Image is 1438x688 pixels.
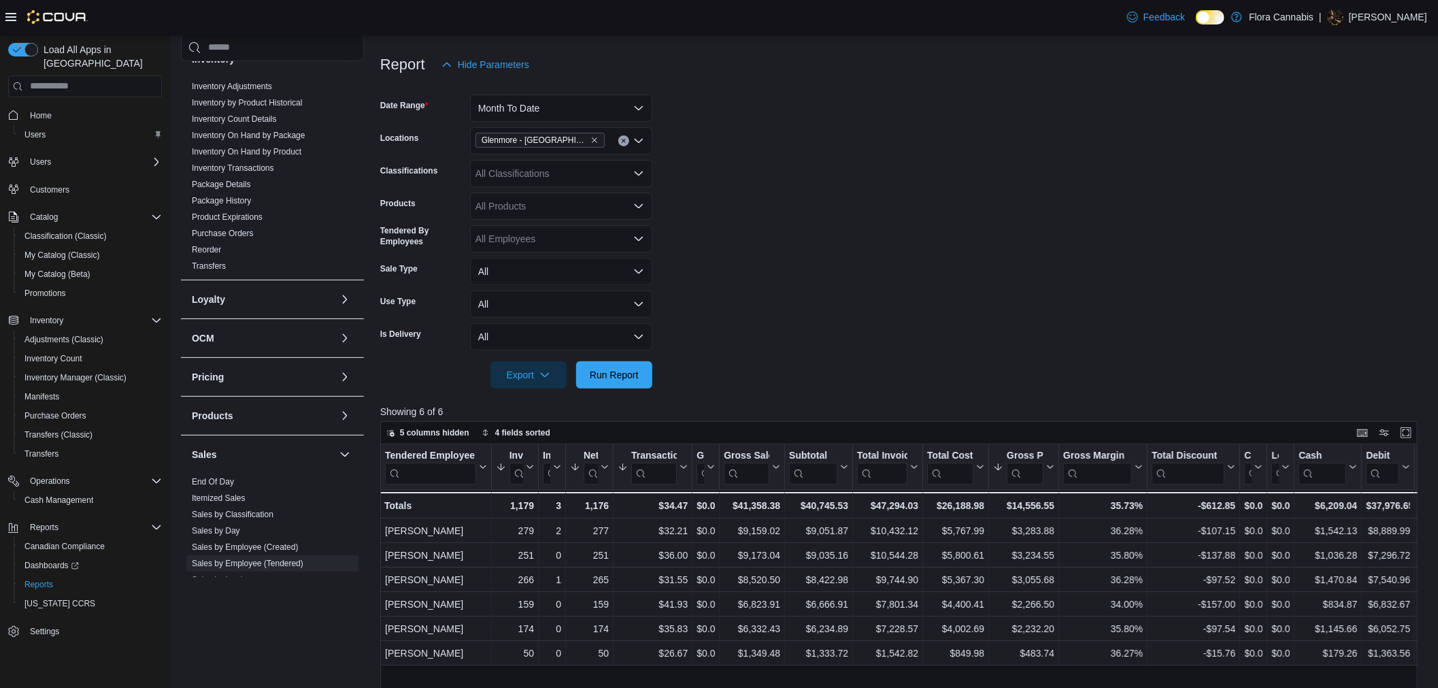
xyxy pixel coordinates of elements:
span: Home [24,107,162,124]
span: Users [24,129,46,140]
div: Gross Sales [724,449,769,484]
div: Invoices Sold [509,449,523,462]
div: $36.00 [618,547,688,563]
span: Hide Parameters [458,58,529,71]
div: 1,176 [570,497,609,514]
div: Total Invoiced [857,449,907,484]
span: Sales by Classification [192,509,273,520]
div: $9,051.87 [789,523,848,539]
span: Manifests [24,391,59,402]
div: Gross Sales [724,449,769,462]
button: OCM [337,330,353,346]
span: Dashboards [19,557,162,574]
div: [PERSON_NAME] [385,523,487,539]
div: $0.00 [1244,547,1263,563]
button: Customers [3,180,167,199]
div: $1,542.13 [1299,523,1357,539]
button: Reports [24,519,64,536]
a: Users [19,127,51,143]
div: Invoices Ref [543,449,550,462]
a: Sales by Employee (Created) [192,542,299,552]
label: Sale Type [380,263,418,274]
div: Total Discount [1152,449,1224,484]
button: Enter fullscreen [1398,425,1414,441]
div: $0.00 [1244,523,1263,539]
button: All [470,323,652,350]
div: Debit [1366,449,1399,484]
span: Operations [30,476,70,487]
span: [US_STATE] CCRS [24,598,95,609]
span: Transfers (Classic) [24,429,93,440]
button: Catalog [24,209,63,225]
a: Inventory Manager (Classic) [19,370,132,386]
span: Classification (Classic) [19,228,162,244]
div: Subtotal [789,449,837,484]
p: | [1319,9,1322,25]
div: $0.00 [697,547,715,563]
span: Reports [30,522,58,533]
a: Feedback [1122,3,1190,31]
div: $8,889.99 [1366,523,1410,539]
button: Open list of options [633,168,644,179]
span: Package Details [192,179,251,190]
span: Home [30,110,52,121]
h3: Loyalty [192,293,225,306]
span: Settings [30,626,59,637]
img: Cova [27,10,88,24]
span: Inventory [24,312,162,329]
button: Total Invoiced [857,449,918,484]
div: $10,432.12 [857,523,918,539]
div: $0.00 [1244,497,1263,514]
button: Inventory Manager (Classic) [14,368,167,387]
h3: OCM [192,331,214,345]
span: Dashboards [24,560,79,571]
button: Pricing [192,370,334,384]
span: Inventory Manager (Classic) [19,370,162,386]
a: Inventory Transactions [192,163,274,173]
span: Transfers (Classic) [19,427,162,443]
div: $37,976.65 [1366,497,1410,514]
span: Users [19,127,162,143]
a: Product Expirations [192,212,263,222]
label: Is Delivery [380,329,421,340]
span: Purchase Orders [19,408,162,424]
a: Reorder [192,245,221,255]
a: Inventory Count Details [192,114,277,124]
span: Cash Management [19,492,162,508]
span: Classification (Classic) [24,231,107,242]
div: Net Sold [584,449,598,462]
a: [US_STATE] CCRS [19,595,101,612]
span: End Of Day [192,476,234,487]
a: Transfers (Classic) [19,427,98,443]
div: $40,745.53 [789,497,848,514]
div: Loyalty Redemptions [1271,449,1279,484]
button: Promotions [14,284,167,303]
a: Package Details [192,180,251,189]
button: 4 fields sorted [476,425,556,441]
span: Inventory Adjustments [192,81,272,92]
button: [US_STATE] CCRS [14,594,167,613]
button: Open list of options [633,135,644,146]
span: Promotions [19,285,162,301]
span: Canadian Compliance [19,538,162,555]
button: Users [24,154,56,170]
span: Adjustments (Classic) [24,334,103,345]
div: Transaction Average [631,449,677,462]
a: Itemized Sales [192,493,246,503]
span: Purchase Orders [24,410,86,421]
div: $26,188.98 [927,497,984,514]
span: Catalog [24,209,162,225]
a: Manifests [19,389,65,405]
span: 5 columns hidden [400,427,469,438]
button: Inventory [337,51,353,67]
div: $3,283.88 [993,523,1054,539]
label: Use Type [380,296,416,307]
label: Locations [380,133,419,144]
span: Transfers [24,448,58,459]
div: 279 [496,523,534,539]
button: Catalog [3,208,167,227]
button: Inventory [24,312,69,329]
div: -$137.88 [1152,547,1235,563]
div: 36.28% [1063,523,1143,539]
